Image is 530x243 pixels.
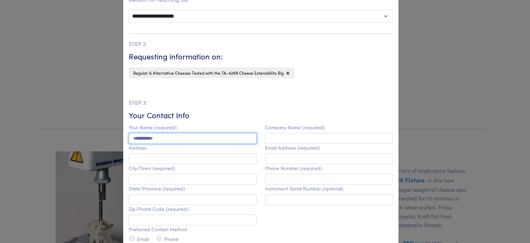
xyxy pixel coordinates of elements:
label: City/Town (required) [129,165,175,171]
label: Preferred Contact Method [129,226,187,232]
label: Instrument Serial Number (optional) [265,186,343,191]
h6: Requesting information on: [129,51,393,62]
label: Your Name (required) [129,124,177,130]
p: STEP 3: [129,98,393,107]
label: Phone Number (required) [265,165,322,171]
p: STEP 2: [129,39,393,48]
label: Address [129,145,147,151]
label: Phone [164,236,178,242]
label: Email [137,236,149,242]
h6: Your Contact Info [129,110,393,121]
label: Email Address (required) [265,145,320,151]
span: Regular & Alternative Cheeses Tested with the TA-426N Cheese Extensibility Rig [133,70,284,76]
label: State/Province (required) [129,186,185,191]
label: Zip/Postal Code (required) [129,206,188,212]
label: Company Name (required) [265,124,325,130]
